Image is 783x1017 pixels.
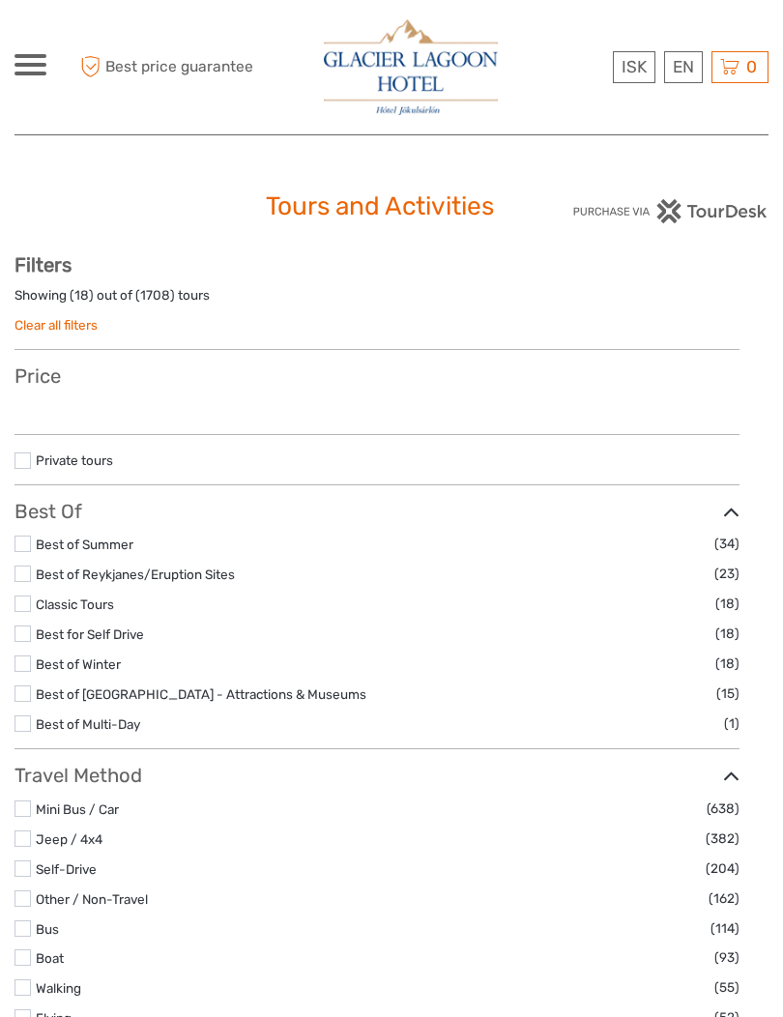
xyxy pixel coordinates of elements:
[14,764,739,787] h3: Travel Method
[36,452,113,468] a: Private tours
[266,191,517,222] h1: Tours and Activities
[36,950,64,966] a: Boat
[36,567,235,582] a: Best of Reykjanes/Eruption Sites
[706,828,739,850] span: (382)
[36,891,148,907] a: Other / Non-Travel
[14,286,739,316] div: Showing ( ) out of ( ) tours
[743,57,760,76] span: 0
[714,976,739,999] span: (55)
[706,857,739,880] span: (204)
[36,686,366,702] a: Best of [GEOGRAPHIC_DATA] - Attractions & Museums
[714,946,739,969] span: (93)
[715,593,739,615] span: (18)
[715,623,739,645] span: (18)
[572,199,768,223] img: PurchaseViaTourDesk.png
[36,656,121,672] a: Best of Winter
[716,683,739,705] span: (15)
[14,500,739,523] h3: Best Of
[14,364,739,388] h3: Price
[36,596,114,612] a: Classic Tours
[715,653,739,675] span: (18)
[74,286,89,305] label: 18
[710,917,739,940] span: (114)
[14,317,98,333] a: Clear all filters
[707,798,739,820] span: (638)
[36,831,102,847] a: Jeep / 4x4
[36,801,119,817] a: Mini Bus / Car
[724,712,739,735] span: (1)
[36,537,133,552] a: Best of Summer
[709,887,739,910] span: (162)
[75,51,253,83] span: Best price guarantee
[36,921,59,937] a: Bus
[140,286,170,305] label: 1708
[714,563,739,585] span: (23)
[36,626,144,642] a: Best for Self Drive
[36,980,81,996] a: Walking
[324,19,498,115] img: 2790-86ba44ba-e5e5-4a53-8ab7-28051417b7bc_logo_big.jpg
[714,533,739,555] span: (34)
[36,861,97,877] a: Self-Drive
[664,51,703,83] div: EN
[14,253,72,276] strong: Filters
[622,57,647,76] span: ISK
[36,716,140,732] a: Best of Multi-Day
